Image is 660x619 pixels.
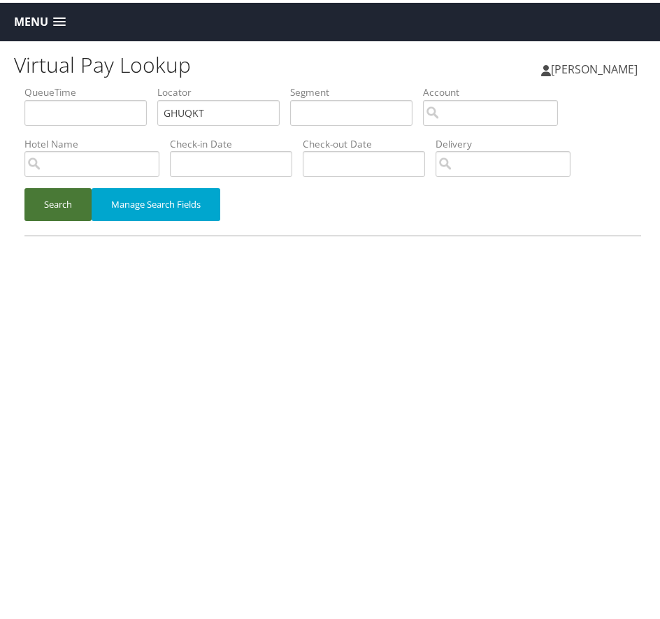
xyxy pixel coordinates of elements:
[24,83,157,97] label: QueueTime
[157,83,290,97] label: Locator
[170,134,303,148] label: Check-in Date
[303,134,436,148] label: Check-out Date
[24,134,170,148] label: Hotel Name
[290,83,423,97] label: Segment
[14,48,333,77] h1: Virtual Pay Lookup
[436,134,581,148] label: Delivery
[14,13,48,26] span: Menu
[7,8,73,31] a: Menu
[423,83,568,97] label: Account
[92,185,220,218] button: Manage Search Fields
[551,59,638,74] span: [PERSON_NAME]
[24,185,92,218] button: Search
[541,45,652,87] a: [PERSON_NAME]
